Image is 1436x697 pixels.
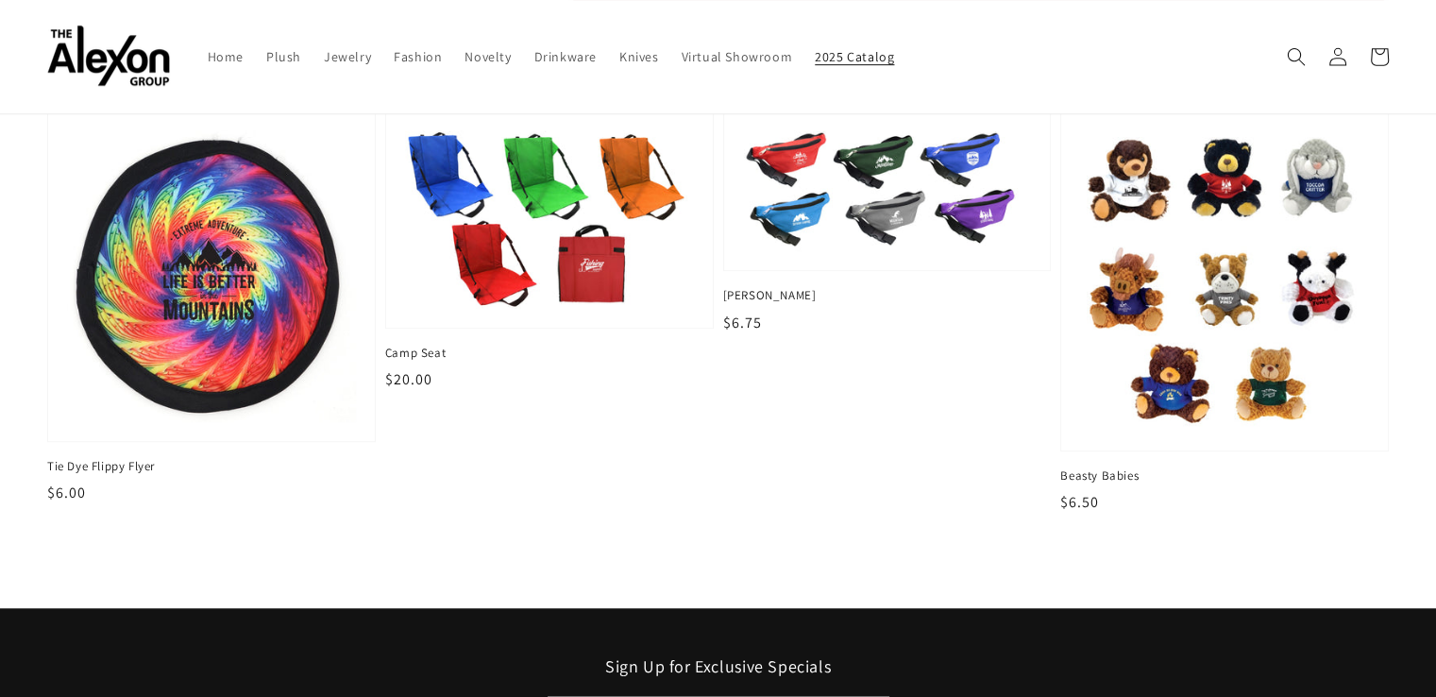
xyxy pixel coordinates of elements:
span: $6.00 [47,483,86,502]
span: Knives [619,48,659,65]
img: The Alexon Group [47,26,170,88]
a: Drinkware [523,37,608,76]
a: Camp SeatCamp Seat Camp Seat $20.00 [385,110,714,391]
h2: Sign Up for Exclusive Specials [47,655,1389,677]
span: $6.75 [723,313,762,332]
span: Plush [266,48,301,65]
summary: Search [1276,36,1317,77]
a: Home [196,37,255,76]
span: Beasty Babies [1060,467,1389,484]
a: 2025 Catalog [803,37,905,76]
span: [PERSON_NAME] [723,287,1052,304]
span: $20.00 [385,369,432,389]
a: Fanny PackFanny Pack [PERSON_NAME] $6.75 [723,110,1052,333]
span: Fashion [394,48,442,65]
a: Beasty BabiesBeasty Babies Beasty Babies $6.50 [1060,110,1389,514]
span: Camp Seat [385,345,714,362]
a: Novelty [453,37,522,76]
span: 2025 Catalog [815,48,894,65]
a: Fashion [382,37,453,76]
a: Tie Dye Flippy FlyerTie Dye Flippy Flyer Tie Dye Flippy Flyer $6.00 [47,110,376,504]
a: Jewelry [313,37,382,76]
a: Knives [608,37,670,76]
span: Jewelry [324,48,371,65]
span: Virtual Showroom [682,48,793,65]
span: Tie Dye Flippy Flyer [47,458,376,475]
span: $6.50 [1060,492,1099,512]
span: Drinkware [534,48,597,65]
span: Home [208,48,244,65]
a: Virtual Showroom [670,37,804,76]
a: Plush [255,37,313,76]
span: Novelty [465,48,511,65]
